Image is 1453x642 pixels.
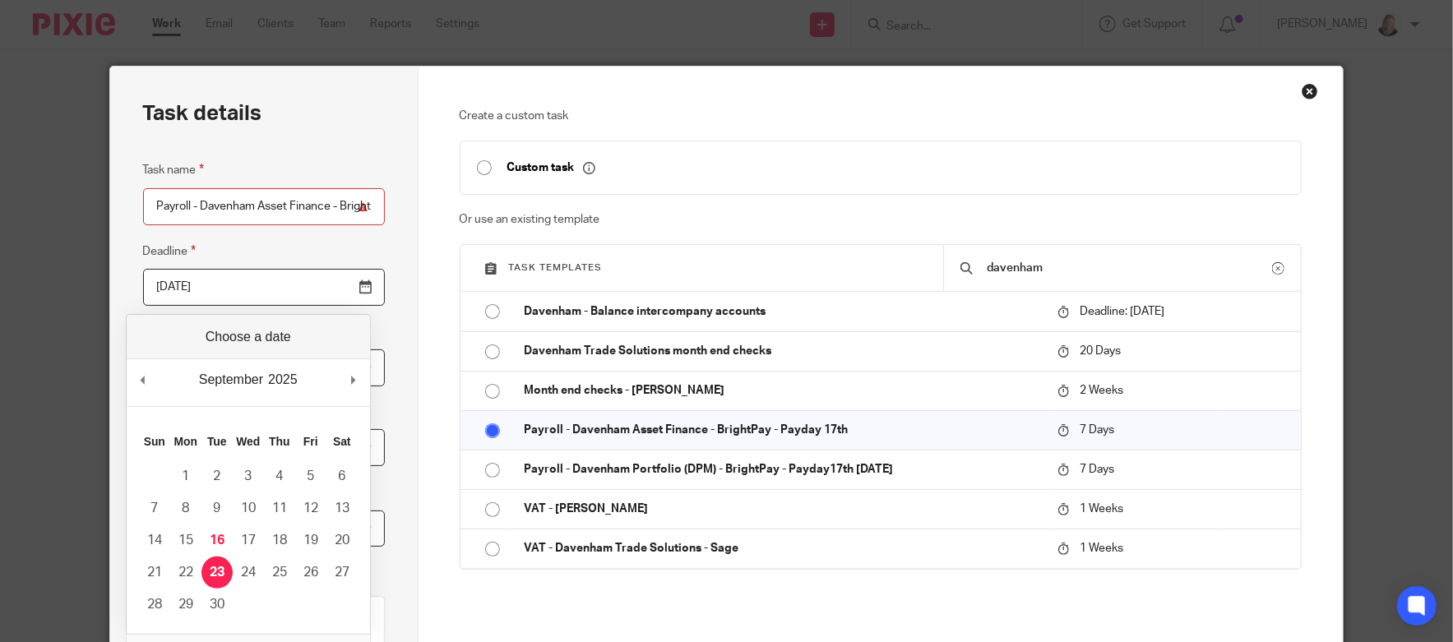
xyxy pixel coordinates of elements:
button: 10 [233,492,264,524]
button: 8 [170,492,201,524]
button: 11 [264,492,295,524]
div: 2025 [266,367,300,392]
abbr: Wednesday [236,435,260,448]
button: 15 [170,524,201,557]
span: 7 Days [1080,424,1115,436]
button: 28 [139,589,170,621]
div: September [197,367,266,392]
button: 2 [201,460,233,492]
abbr: Monday [174,435,197,448]
button: 1 [170,460,201,492]
abbr: Tuesday [207,435,227,448]
label: Task name [143,160,205,179]
button: 19 [295,524,326,557]
button: 4 [264,460,295,492]
button: 6 [326,460,358,492]
p: Payroll - Davenham Portfolio (DPM) - BrightPay - Payday17th [DATE] [525,461,1041,478]
label: Deadline [143,242,197,261]
span: 1 Weeks [1080,543,1124,554]
button: Previous Month [135,367,151,392]
input: Search... [985,259,1272,277]
p: Or use an existing template [460,211,1303,228]
input: Use the arrow keys to pick a date [143,269,385,306]
abbr: Sunday [144,435,165,448]
button: 21 [139,557,170,589]
button: 23 [201,557,233,589]
h2: Task details [143,99,262,127]
abbr: Thursday [269,435,289,448]
span: 2 Weeks [1080,385,1124,396]
span: Deadline: [DATE] [1080,306,1165,317]
div: Close this dialog window [1302,83,1318,99]
button: 12 [295,492,326,524]
p: VAT - Davenham Trade Solutions - Sage [525,540,1041,557]
p: VAT - [PERSON_NAME] [525,501,1041,517]
button: 29 [170,589,201,621]
button: 27 [326,557,358,589]
button: 26 [295,557,326,589]
button: 18 [264,524,295,557]
button: 14 [139,524,170,557]
button: 3 [233,460,264,492]
button: 17 [233,524,264,557]
button: 22 [170,557,201,589]
button: 5 [295,460,326,492]
p: Payroll - Davenham Asset Finance - BrightPay - Payday 17th [525,422,1041,438]
abbr: Saturday [333,435,351,448]
abbr: Friday [303,435,318,448]
p: Custom task [507,160,595,175]
button: 24 [233,557,264,589]
p: Month end checks - [PERSON_NAME] [525,382,1041,399]
p: Create a custom task [460,108,1303,124]
button: 20 [326,524,358,557]
button: 25 [264,557,295,589]
p: Davenham Trade Solutions month end checks [525,343,1041,359]
span: Task templates [509,263,603,272]
button: 16 [201,524,233,557]
span: 7 Days [1080,464,1115,475]
button: 30 [201,589,233,621]
span: 1 Weeks [1080,503,1124,515]
input: Task name [143,188,385,225]
p: Davenham - Balance intercompany accounts [525,303,1041,320]
button: 9 [201,492,233,524]
button: 13 [326,492,358,524]
button: Next Month [345,367,362,392]
button: 7 [139,492,170,524]
span: 20 Days [1080,345,1122,357]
